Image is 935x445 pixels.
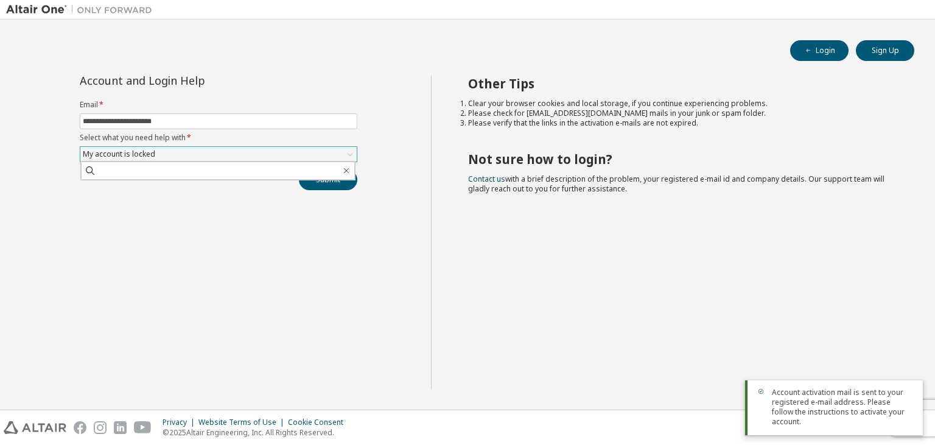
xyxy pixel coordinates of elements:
[81,148,157,161] div: My account is locked
[856,40,914,61] button: Sign Up
[790,40,849,61] button: Login
[80,76,302,85] div: Account and Login Help
[94,421,107,434] img: instagram.svg
[468,174,884,194] span: with a brief description of the problem, your registered e-mail id and company details. Our suppo...
[4,421,66,434] img: altair_logo.svg
[468,76,893,91] h2: Other Tips
[163,418,198,427] div: Privacy
[80,147,357,162] div: My account is locked
[134,421,152,434] img: youtube.svg
[74,421,86,434] img: facebook.svg
[772,388,913,427] span: Account activation mail is sent to your registered e-mail address. Please follow the instructions...
[468,99,893,109] li: Clear your browser cookies and local storage, if you continue experiencing problems.
[6,4,158,16] img: Altair One
[288,418,351,427] div: Cookie Consent
[198,418,288,427] div: Website Terms of Use
[468,151,893,167] h2: Not sure how to login?
[114,421,127,434] img: linkedin.svg
[80,100,357,110] label: Email
[80,133,357,143] label: Select what you need help with
[163,427,351,438] p: © 2025 Altair Engineering, Inc. All Rights Reserved.
[468,109,893,118] li: Please check for [EMAIL_ADDRESS][DOMAIN_NAME] mails in your junk or spam folder.
[468,118,893,128] li: Please verify that the links in the activation e-mails are not expired.
[468,174,505,184] a: Contact us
